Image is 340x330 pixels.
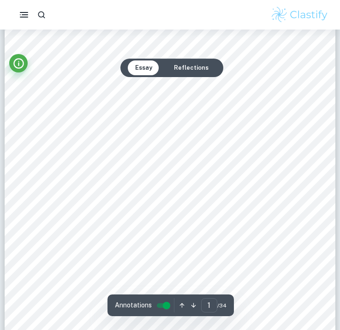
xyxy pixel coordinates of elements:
[217,301,227,310] span: / 34
[9,54,28,72] button: Info
[167,60,216,75] button: Reflections
[128,60,160,75] button: Essay
[115,300,152,310] span: Annotations
[270,6,329,24] img: Clastify logo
